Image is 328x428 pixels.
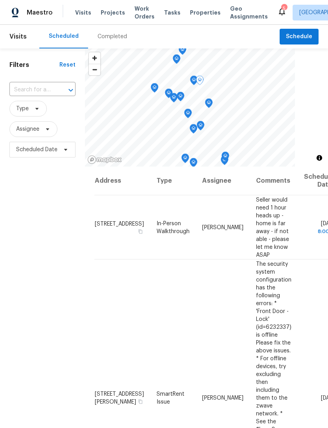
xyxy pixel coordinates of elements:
div: Map marker [196,76,204,88]
button: Zoom out [89,64,100,75]
canvas: Map [85,48,295,167]
div: Map marker [221,152,229,164]
div: Completed [98,33,127,41]
div: Map marker [177,92,184,104]
span: Tasks [164,10,181,15]
th: Assignee [196,167,250,195]
th: Comments [250,167,298,195]
div: Map marker [170,93,178,105]
span: In-Person Walkthrough [157,220,190,234]
button: Zoom in [89,52,100,64]
div: Reset [59,61,76,69]
span: [STREET_ADDRESS] [95,221,144,226]
span: Type [16,105,29,113]
span: Visits [9,28,27,45]
span: Maestro [27,9,53,17]
button: Copy Address [137,228,144,235]
div: Map marker [221,156,228,168]
div: Map marker [190,76,198,88]
div: 5 [281,5,287,13]
span: [PERSON_NAME] [202,224,243,230]
button: Open [65,85,76,96]
div: Map marker [181,154,189,166]
div: Map marker [190,124,197,136]
div: Map marker [190,158,197,170]
span: Assignee [16,125,39,133]
input: Search for an address... [9,84,53,96]
th: Address [94,167,150,195]
div: Map marker [184,109,192,121]
div: Map marker [173,54,181,67]
span: Work Orders [135,5,155,20]
span: Geo Assignments [230,5,268,20]
span: Properties [190,9,221,17]
button: Schedule [280,29,319,45]
span: Scheduled Date [16,146,57,154]
a: Mapbox homepage [87,155,122,164]
div: Map marker [179,45,186,57]
div: Map marker [165,89,173,101]
button: Copy Address [137,398,144,405]
span: Schedule [286,32,312,42]
button: Toggle attribution [315,153,324,163]
th: Type [150,167,196,195]
div: Map marker [197,121,205,133]
div: Map marker [151,83,158,95]
h1: Filters [9,61,59,69]
span: Visits [75,9,91,17]
span: SmartRent Issue [157,391,184,404]
span: Seller would need 1 hour heads up - home is far away - if not able - please let me know ASAP [256,197,289,258]
span: [STREET_ADDRESS][PERSON_NAME] [95,391,144,404]
div: Scheduled [49,32,79,40]
span: Toggle attribution [317,154,322,162]
div: Map marker [205,98,213,111]
span: [PERSON_NAME] [202,395,243,400]
span: Projects [101,9,125,17]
